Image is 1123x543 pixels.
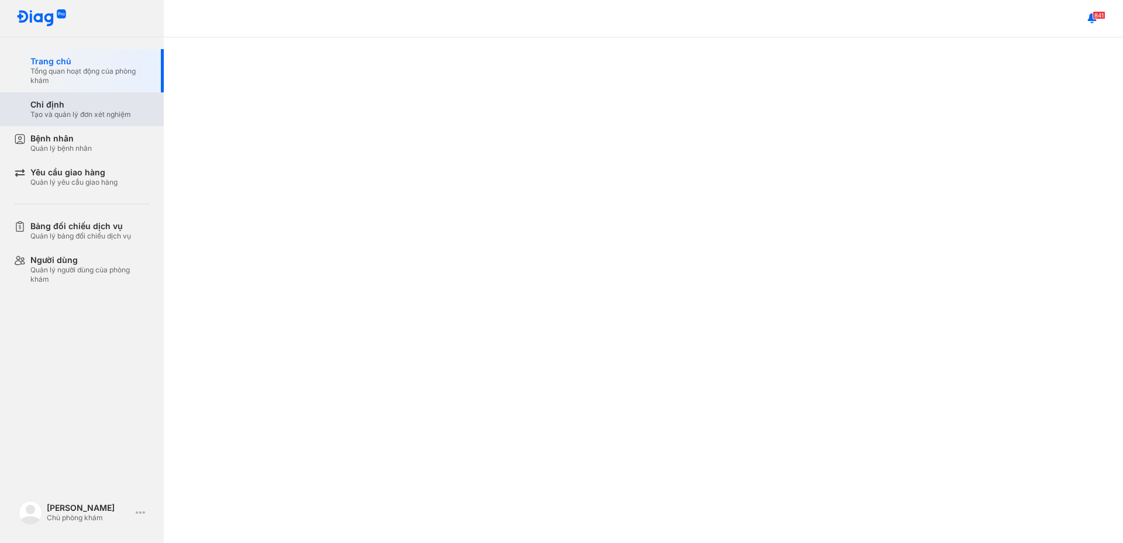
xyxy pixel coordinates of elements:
div: Quản lý bệnh nhân [30,144,92,153]
div: [PERSON_NAME] [47,503,131,513]
div: Chỉ định [30,99,131,110]
div: Quản lý người dùng của phòng khám [30,265,150,284]
div: Quản lý bảng đối chiếu dịch vụ [30,231,131,241]
div: Quản lý yêu cầu giao hàng [30,178,118,187]
div: Bảng đối chiếu dịch vụ [30,221,131,231]
img: logo [16,9,67,27]
div: Tạo và quản lý đơn xét nghiệm [30,110,131,119]
div: Người dùng [30,255,150,265]
span: 841 [1093,11,1105,19]
img: logo [19,501,42,524]
div: Yêu cầu giao hàng [30,167,118,178]
div: Tổng quan hoạt động của phòng khám [30,67,150,85]
div: Chủ phòng khám [47,513,131,523]
div: Bệnh nhân [30,133,92,144]
div: Trang chủ [30,56,150,67]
